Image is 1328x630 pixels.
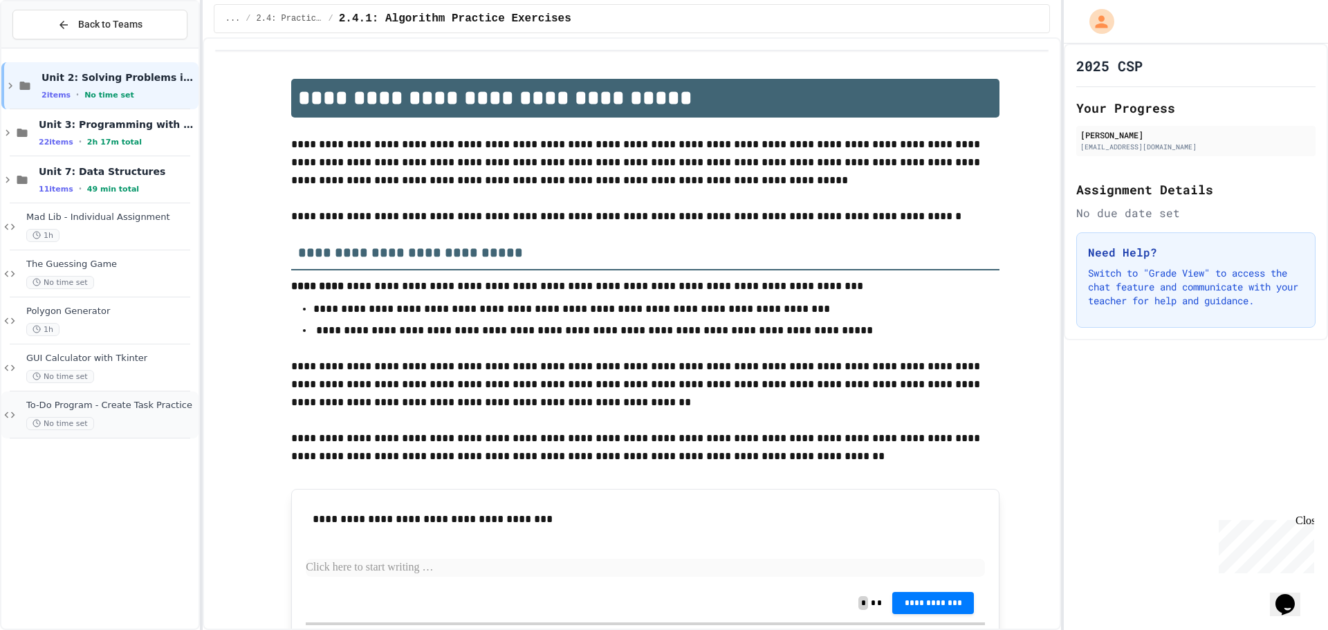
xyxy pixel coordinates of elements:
span: 2 items [41,91,71,100]
span: / [246,13,250,24]
span: To-Do Program - Create Task Practice [26,400,196,411]
span: Polygon Generator [26,306,196,317]
h2: Assignment Details [1076,180,1316,199]
span: The Guessing Game [26,259,196,270]
p: Switch to "Grade View" to access the chat feature and communicate with your teacher for help and ... [1088,266,1304,308]
span: 2.4: Practice with Algorithms [257,13,323,24]
span: No time set [26,370,94,383]
span: Unit 7: Data Structures [39,165,196,178]
span: • [76,89,79,100]
div: [PERSON_NAME] [1080,129,1311,141]
iframe: chat widget [1270,575,1314,616]
span: 2h 17m total [87,138,142,147]
span: Back to Teams [78,17,142,32]
span: Unit 3: Programming with Python [39,118,196,131]
span: Mad Lib - Individual Assignment [26,212,196,223]
button: Back to Teams [12,10,187,39]
h2: Your Progress [1076,98,1316,118]
span: 1h [26,323,59,336]
h3: Need Help? [1088,244,1304,261]
span: Unit 2: Solving Problems in Computer Science [41,71,196,84]
iframe: chat widget [1213,515,1314,573]
span: 49 min total [87,185,139,194]
div: [EMAIL_ADDRESS][DOMAIN_NAME] [1080,142,1311,152]
span: 1h [26,229,59,242]
span: No time set [26,276,94,289]
span: 2.4.1: Algorithm Practice Exercises [339,10,571,27]
div: No due date set [1076,205,1316,221]
span: / [329,13,333,24]
span: 11 items [39,185,73,194]
div: My Account [1075,6,1118,37]
span: • [79,136,82,147]
span: GUI Calculator with Tkinter [26,353,196,364]
div: Chat with us now!Close [6,6,95,88]
span: 22 items [39,138,73,147]
span: • [79,183,82,194]
span: ... [225,13,241,24]
span: No time set [26,417,94,430]
h1: 2025 CSP [1076,56,1143,75]
span: No time set [84,91,134,100]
